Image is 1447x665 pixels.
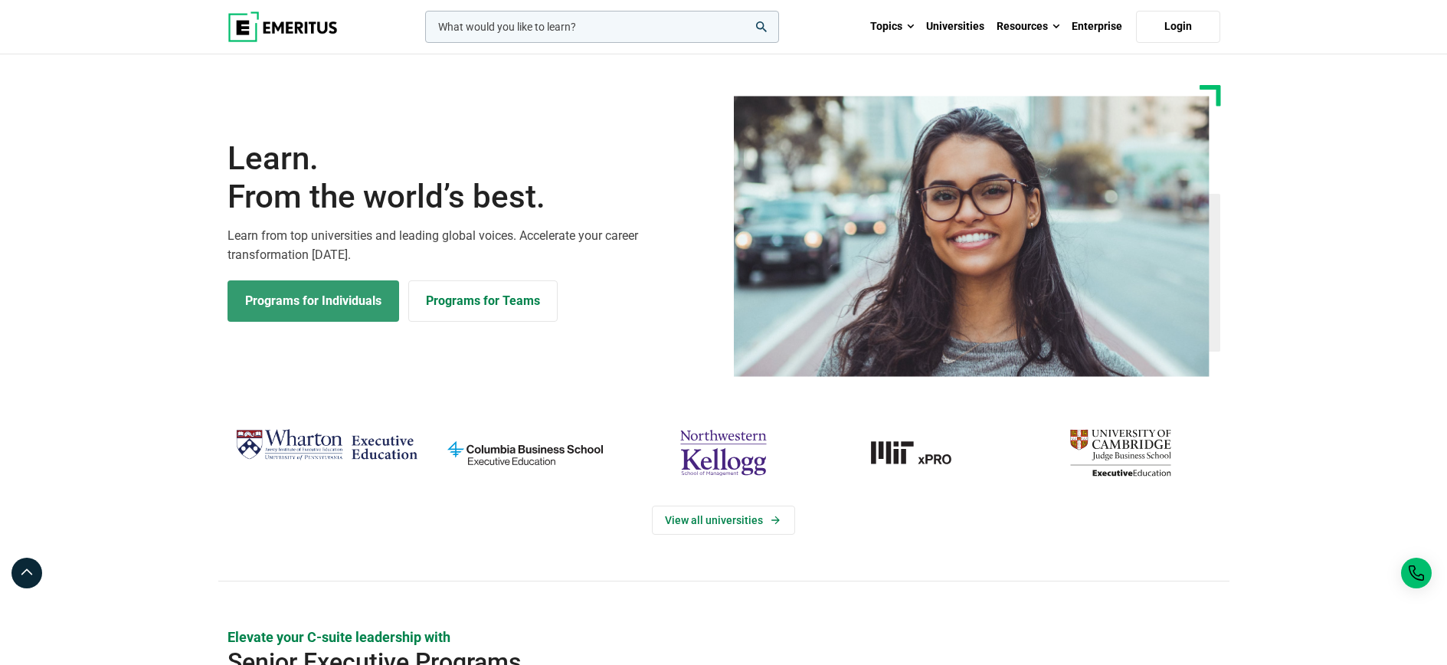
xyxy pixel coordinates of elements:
img: MIT xPRO [830,423,1013,483]
img: columbia-business-school [434,423,617,483]
a: View Universities [652,506,795,535]
p: Learn from top universities and leading global voices. Accelerate your career transformation [DATE]. [228,226,715,265]
span: From the world’s best. [228,178,715,216]
p: Elevate your C-suite leadership with [228,627,1220,647]
a: MIT-xPRO [830,423,1013,483]
a: Explore for Business [408,280,558,322]
img: Learn from the world's best [734,96,1210,377]
a: Explore Programs [228,280,399,322]
input: woocommerce-product-search-field-0 [425,11,779,43]
img: cambridge-judge-business-school [1029,423,1212,483]
img: northwestern-kellogg [632,423,815,483]
img: Wharton Executive Education [235,423,418,468]
h1: Learn. [228,139,715,217]
a: Login [1136,11,1220,43]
